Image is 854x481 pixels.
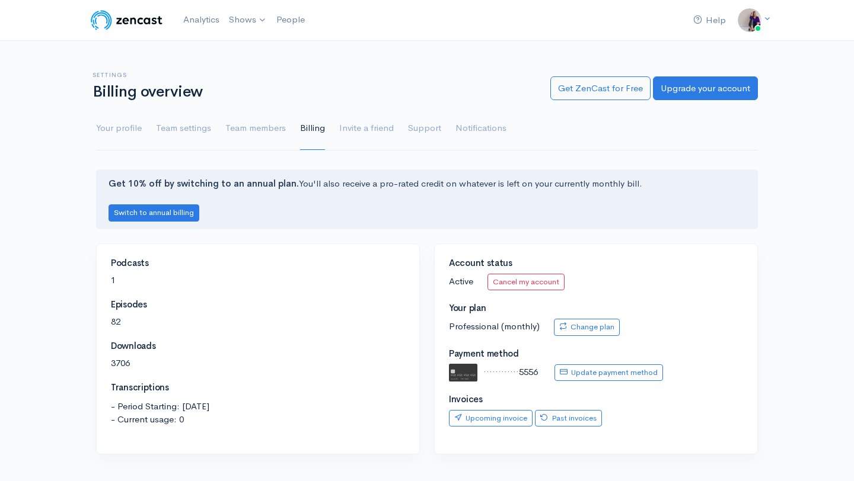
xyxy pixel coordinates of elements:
h4: Your plan [449,303,743,313]
img: ... [738,8,761,32]
a: Support [408,107,441,150]
h4: Downloads [111,341,405,351]
a: Switch to annual billing [109,206,199,217]
a: Team settings [156,107,211,150]
a: Team members [225,107,286,150]
a: Cancel my account [487,274,565,291]
a: Invite a friend [339,107,394,150]
h4: Payment method [449,349,743,359]
h4: Episodes [111,300,405,310]
a: Update payment method [555,364,663,381]
h4: Invoices [449,395,743,405]
img: ZenCast Logo [89,8,164,32]
a: Billing [300,107,325,150]
p: Active [449,274,743,291]
p: 3706 [111,357,405,370]
a: Upgrade your account [653,76,758,101]
img: default.svg [449,364,477,381]
p: 1 [111,274,405,287]
h1: Billing overview [93,84,536,101]
span: ············5556 [483,366,538,377]
a: Shows [224,7,272,33]
a: Your profile [96,107,142,150]
a: Notifications [455,107,506,150]
span: - Period Starting: [DATE] [111,400,405,413]
a: Help [689,8,731,33]
p: Professional (monthly) [449,319,743,336]
h4: Account status [449,258,743,268]
div: You'll also receive a pro-rated credit on whatever is left on your currently monthly bill. [96,169,758,229]
iframe: gist-messenger-bubble-iframe [814,441,842,469]
strong: Get 10% off by switching to an annual plan. [109,178,299,189]
a: Past invoices [535,410,602,427]
button: Switch to annual billing [109,204,199,222]
span: - Current usage: 0 [111,413,405,427]
a: Get ZenCast for Free [550,76,651,101]
a: Change plan [554,319,620,336]
a: People [272,7,310,33]
h4: Podcasts [111,258,405,268]
h4: Transcriptions [111,383,405,393]
h6: Settings [93,72,536,78]
a: Upcoming invoice [449,410,533,427]
p: 82 [111,315,405,329]
a: Analytics [179,7,224,33]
